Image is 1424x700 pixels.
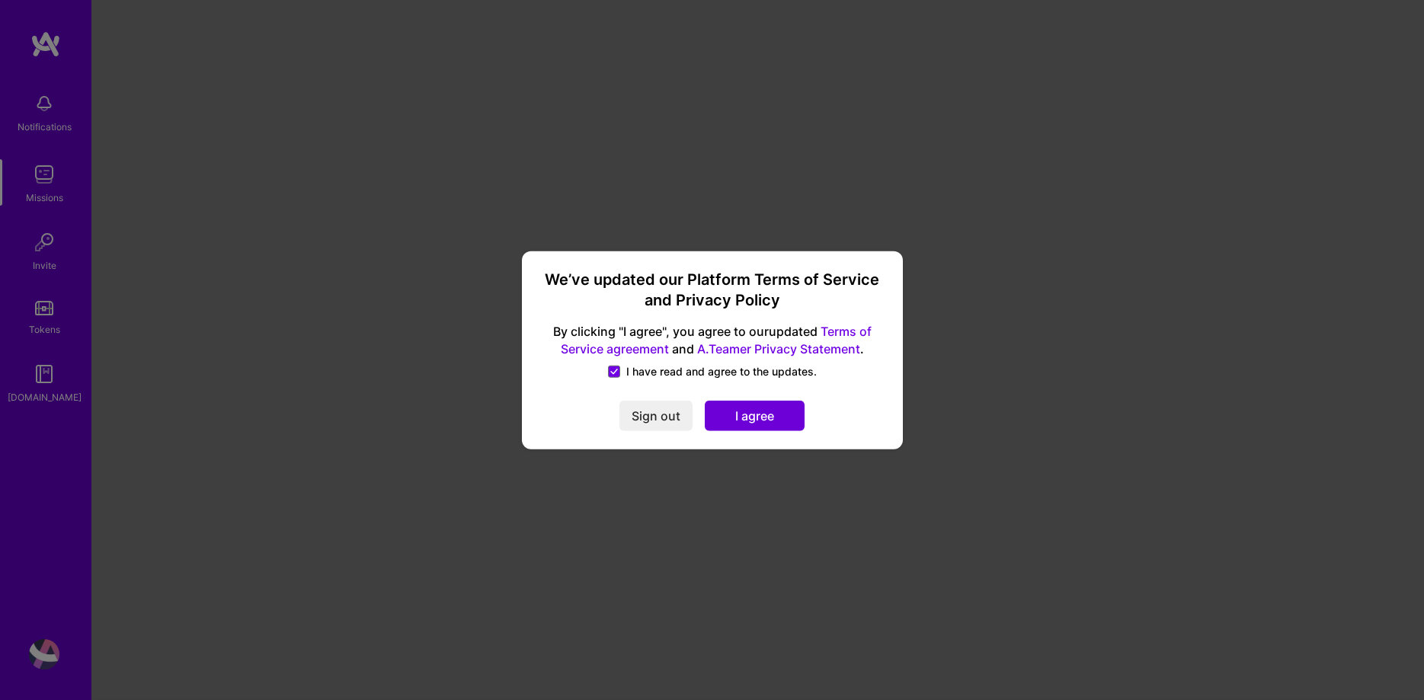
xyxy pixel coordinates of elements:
[540,323,885,358] span: By clicking "I agree", you agree to our updated and .
[561,324,872,356] a: Terms of Service agreement
[619,401,693,431] button: Sign out
[705,401,805,431] button: I agree
[697,341,860,356] a: A.Teamer Privacy Statement
[626,364,817,379] span: I have read and agree to the updates.
[540,269,885,311] h3: We’ve updated our Platform Terms of Service and Privacy Policy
